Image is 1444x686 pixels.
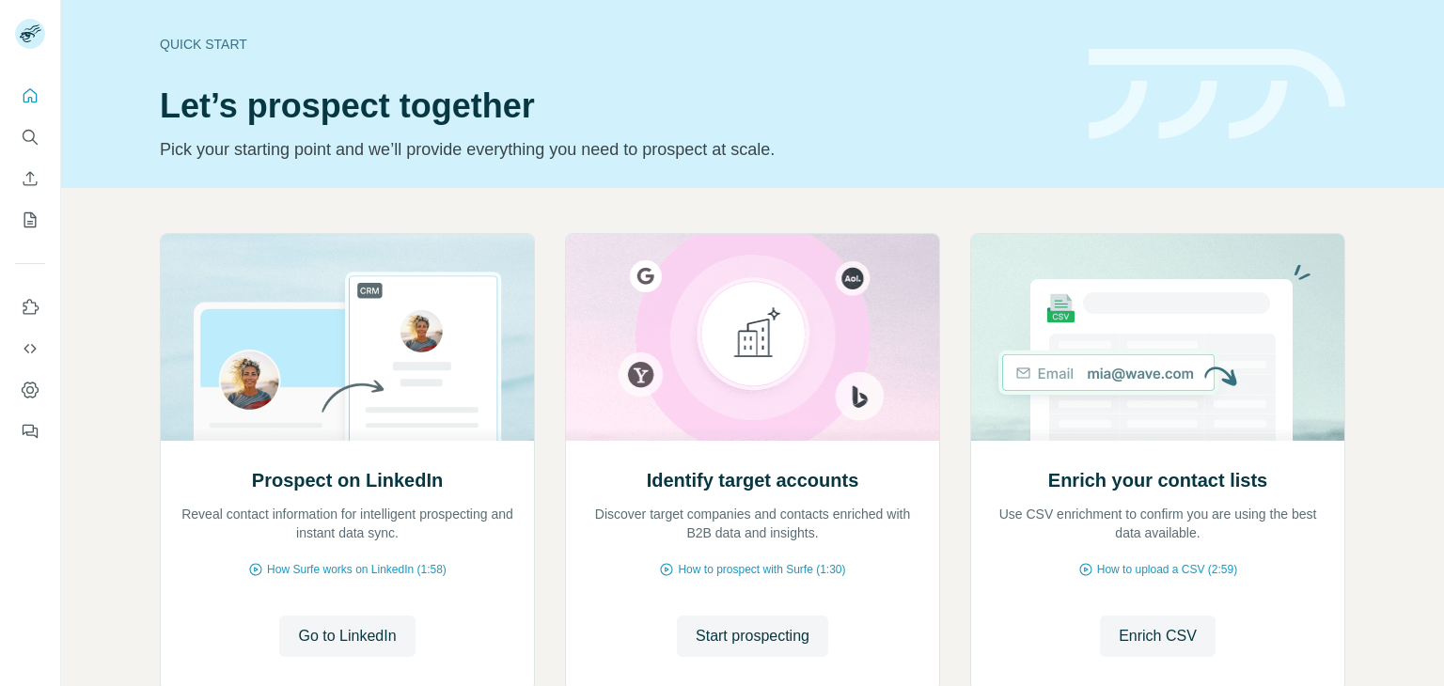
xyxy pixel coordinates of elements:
[15,120,45,154] button: Search
[160,234,535,441] img: Prospect on LinkedIn
[267,561,447,578] span: How Surfe works on LinkedIn (1:58)
[970,234,1345,441] img: Enrich your contact lists
[180,505,515,542] p: Reveal contact information for intelligent prospecting and instant data sync.
[15,162,45,195] button: Enrich CSV
[279,616,415,657] button: Go to LinkedIn
[678,561,845,578] span: How to prospect with Surfe (1:30)
[15,203,45,237] button: My lists
[647,467,859,493] h2: Identify target accounts
[15,79,45,113] button: Quick start
[1100,616,1216,657] button: Enrich CSV
[1119,625,1197,647] span: Enrich CSV
[677,616,828,657] button: Start prospecting
[15,290,45,324] button: Use Surfe on LinkedIn
[160,136,1066,163] p: Pick your starting point and we’ll provide everything you need to prospect at scale.
[160,87,1066,125] h1: Let’s prospect together
[1097,561,1237,578] span: How to upload a CSV (2:59)
[15,414,45,448] button: Feedback
[15,332,45,366] button: Use Surfe API
[160,35,1066,54] div: Quick start
[15,373,45,407] button: Dashboard
[252,467,443,493] h2: Prospect on LinkedIn
[990,505,1326,542] p: Use CSV enrichment to confirm you are using the best data available.
[585,505,920,542] p: Discover target companies and contacts enriched with B2B data and insights.
[565,234,940,441] img: Identify target accounts
[1089,49,1345,140] img: banner
[298,625,396,647] span: Go to LinkedIn
[696,625,809,647] span: Start prospecting
[1048,467,1267,493] h2: Enrich your contact lists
